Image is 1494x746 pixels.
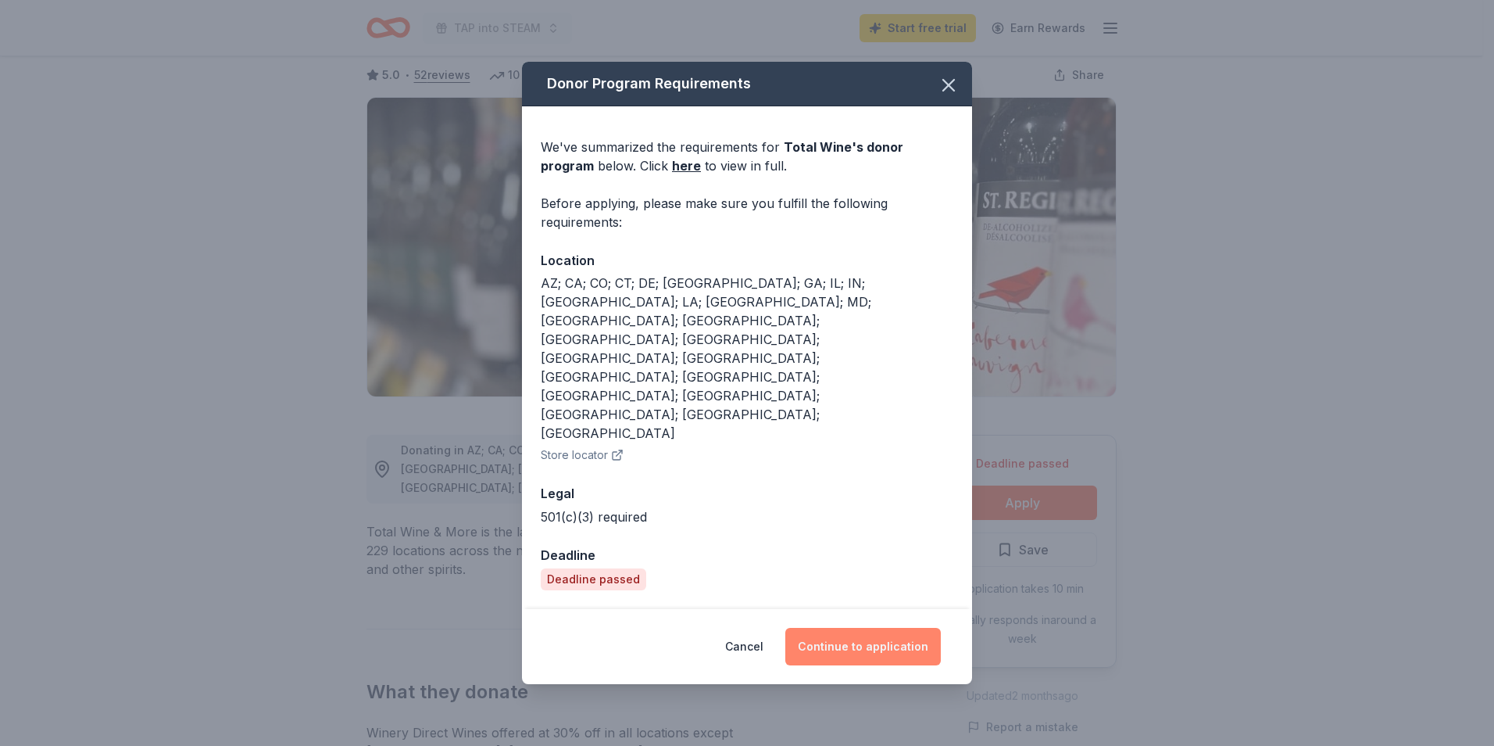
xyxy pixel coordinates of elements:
button: Continue to application [785,628,941,665]
div: AZ; CA; CO; CT; DE; [GEOGRAPHIC_DATA]; GA; IL; IN; [GEOGRAPHIC_DATA]; LA; [GEOGRAPHIC_DATA]; MD; ... [541,274,953,443]
div: Deadline [541,545,953,565]
div: Donor Program Requirements [522,62,972,106]
div: 501(c)(3) required [541,507,953,526]
div: Deadline passed [541,568,646,590]
div: Before applying, please make sure you fulfill the following requirements: [541,194,953,231]
div: Legal [541,483,953,504]
button: Store locator [541,446,624,464]
div: We've summarized the requirements for below. Click to view in full. [541,138,953,175]
div: Location [541,250,953,271]
button: Cancel [725,628,763,665]
a: here [672,156,701,175]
